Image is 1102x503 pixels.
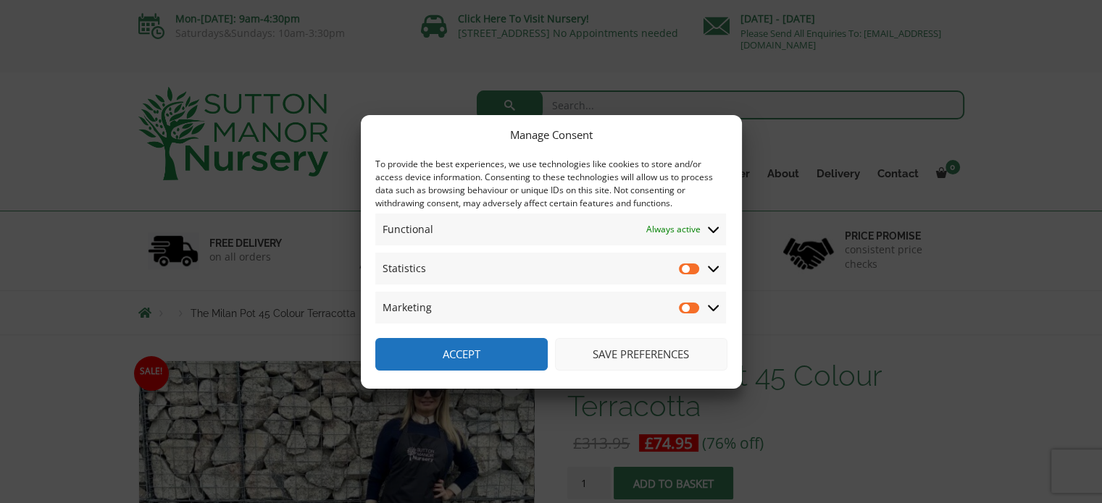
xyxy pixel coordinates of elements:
summary: Functional Always active [375,214,726,245]
span: Statistics [383,260,426,277]
span: Marketing [383,299,432,316]
div: To provide the best experiences, we use technologies like cookies to store and/or access device i... [375,158,726,210]
button: Accept [375,338,548,371]
span: Always active [646,221,701,238]
summary: Statistics [375,253,726,284]
div: Manage Consent [510,126,593,143]
span: Functional [383,221,433,238]
summary: Marketing [375,292,726,324]
button: Save preferences [555,338,727,371]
